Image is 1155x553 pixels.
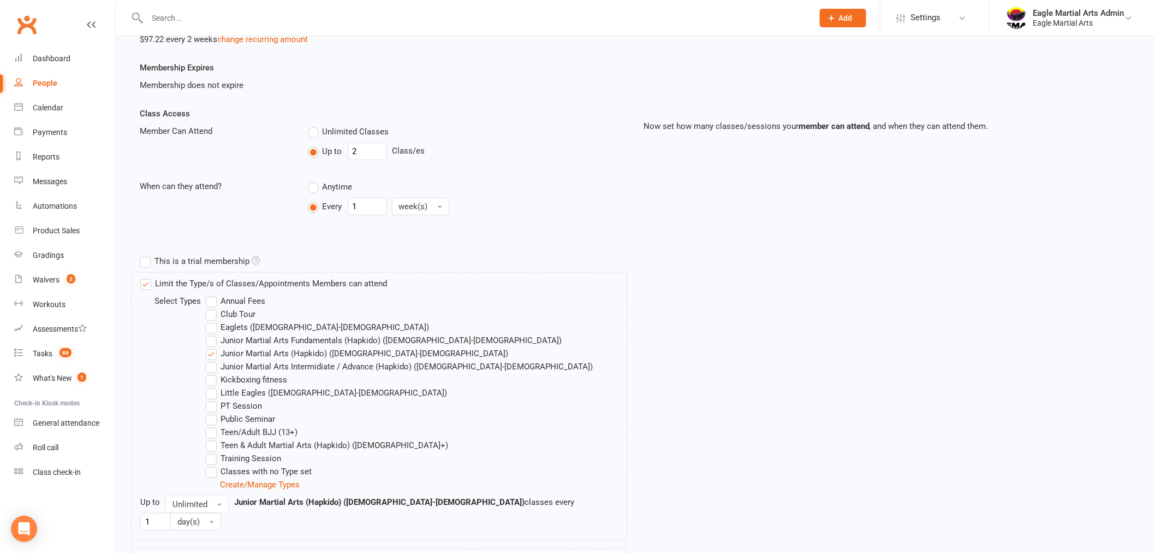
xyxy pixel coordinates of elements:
div: Eagle Martial Arts Admin [1033,8,1124,18]
label: Annual Fees [206,295,265,308]
label: Kickboxing fitness [206,373,287,386]
a: Automations [14,194,115,219]
label: Little Eagles ([DEMOGRAPHIC_DATA]-[DEMOGRAPHIC_DATA]) [206,386,447,399]
span: Membership does not expire [140,80,243,90]
div: Class check-in [33,468,81,476]
button: week(s) [392,198,449,215]
span: Add [839,14,853,22]
div: Workouts [33,300,66,309]
div: Select Types [154,295,220,308]
div: Messages [33,177,67,186]
a: Workouts [14,292,115,317]
div: Roll call [33,443,58,452]
div: Up to [140,496,160,509]
label: Training Session [206,452,281,465]
a: Messages [14,169,115,194]
div: Calendar [33,103,63,112]
span: Unlimited Classes [323,125,389,137]
div: Eagle Martial Arts [1033,18,1124,28]
button: day(s) [170,513,221,531]
button: Add [820,9,866,27]
span: Unlimited [172,499,207,509]
p: Now set how many classes/sessions your , and when they can attend them. [644,120,1131,133]
a: Waivers 3 [14,268,115,292]
a: General attendance kiosk mode [14,411,115,436]
div: Product Sales [33,226,80,235]
span: day(s) [177,517,200,527]
span: Every [323,200,342,211]
label: Limit the Type/s of Classes/Appointments Members can attend [140,277,387,290]
div: classes every [234,496,574,509]
div: What's New [33,374,72,383]
div: General attendance [33,419,99,427]
img: thumb_image1738041739.png [1006,7,1028,29]
label: Teen & Adult Martial Arts (Hapkido) ([DEMOGRAPHIC_DATA]+) [206,439,448,452]
label: Classes with no Type set [206,465,312,478]
div: Tasks [33,349,52,358]
span: week(s) [399,202,428,211]
div: Automations [33,202,77,210]
label: Class Access [140,107,190,120]
div: Open Intercom Messenger [11,516,37,542]
div: Member Can Attend [132,125,300,138]
span: 86 [59,348,72,357]
a: Tasks 86 [14,342,115,366]
input: Search... [144,10,806,26]
span: Up to [323,145,342,156]
label: Teen/Adult BJJ (13+) [206,426,297,439]
div: Payments [33,128,67,137]
div: Assessments [33,325,87,333]
span: 3 [67,274,75,284]
label: Public Seminar [206,413,275,426]
div: Gradings [33,251,64,260]
a: Reports [14,145,115,169]
label: PT Session [206,399,262,413]
div: Waivers [33,275,59,284]
label: Junior Martial Arts Intermidiate / Advance (Hapkido) ([DEMOGRAPHIC_DATA]-[DEMOGRAPHIC_DATA]) [206,360,593,373]
span: 1 [78,373,86,382]
a: Payments [14,120,115,145]
div: Class/es [308,143,627,160]
label: Club Tour [206,308,255,321]
div: People [33,79,57,87]
a: Clubworx [13,11,40,38]
a: People [14,71,115,96]
span: Anytime [323,180,353,192]
label: Eaglets ([DEMOGRAPHIC_DATA]-[DEMOGRAPHIC_DATA]) [206,321,429,334]
a: change recurring amount [217,34,308,44]
div: Reports [33,152,59,161]
button: Unlimited [165,496,229,513]
label: Junior Martial Arts Fundamentals (Hapkido) ([DEMOGRAPHIC_DATA]-[DEMOGRAPHIC_DATA]) [206,334,562,347]
label: Junior Martial Arts (Hapkido) ([DEMOGRAPHIC_DATA]-[DEMOGRAPHIC_DATA]) [206,347,508,360]
div: When can they attend? [132,180,300,193]
label: Membership Expires [140,61,214,74]
a: Gradings [14,243,115,268]
a: What's New1 [14,366,115,391]
div: $97.22 every 2 weeks [140,33,627,46]
a: Product Sales [14,219,115,243]
a: Assessments [14,317,115,342]
a: Calendar [14,96,115,120]
a: Class kiosk mode [14,460,115,485]
strong: member can attend [799,121,870,131]
a: Create/Manage Types [220,480,300,490]
label: This is a trial membership [140,255,260,268]
div: Dashboard [33,54,70,63]
a: Roll call [14,436,115,460]
span: Settings [911,5,941,30]
strong: Junior Martial Arts (Hapkido) ([DEMOGRAPHIC_DATA]-[DEMOGRAPHIC_DATA]) [234,497,525,507]
a: Dashboard [14,46,115,71]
